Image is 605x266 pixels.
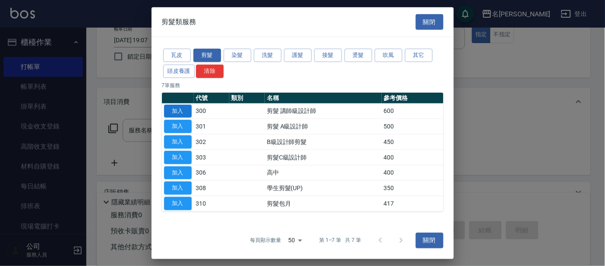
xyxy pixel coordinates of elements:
[164,120,192,133] button: 加入
[382,181,443,196] td: 350
[164,182,192,195] button: 加入
[193,49,221,62] button: 剪髮
[382,150,443,165] td: 400
[265,196,381,211] td: 剪髮包月
[163,65,195,78] button: 頭皮養護
[382,134,443,150] td: 450
[284,49,312,62] button: 護髮
[194,134,229,150] td: 302
[265,165,381,181] td: 高中
[265,119,381,135] td: 剪髮 A級設計師
[194,181,229,196] td: 308
[194,150,229,165] td: 303
[345,49,372,62] button: 燙髮
[196,65,224,78] button: 清除
[265,150,381,165] td: 剪髮C級設計師
[319,237,361,244] p: 第 1–7 筆 共 7 筆
[229,92,265,103] th: 類別
[164,197,192,210] button: 加入
[250,237,281,244] p: 每頁顯示數量
[254,49,282,62] button: 洗髮
[162,18,196,26] span: 剪髮類服務
[265,103,381,119] td: 剪髮 講師級設計師
[194,119,229,135] td: 301
[375,49,402,62] button: 吹風
[314,49,342,62] button: 接髮
[162,81,443,89] p: 7 筆服務
[382,165,443,181] td: 400
[382,196,443,211] td: 417
[382,103,443,119] td: 600
[416,232,443,248] button: 關閉
[194,196,229,211] td: 310
[416,14,443,30] button: 關閉
[265,181,381,196] td: 學生剪髮(UP)
[163,49,191,62] button: 瓦皮
[382,92,443,103] th: 參考價格
[164,104,192,118] button: 加入
[164,151,192,164] button: 加入
[265,92,381,103] th: 名稱
[194,103,229,119] td: 300
[265,134,381,150] td: B級設計師剪髮
[224,49,251,62] button: 染髮
[164,135,192,149] button: 加入
[194,165,229,181] td: 306
[405,49,433,62] button: 其它
[194,92,229,103] th: 代號
[382,119,443,135] td: 500
[164,166,192,179] button: 加入
[285,229,305,252] div: 50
